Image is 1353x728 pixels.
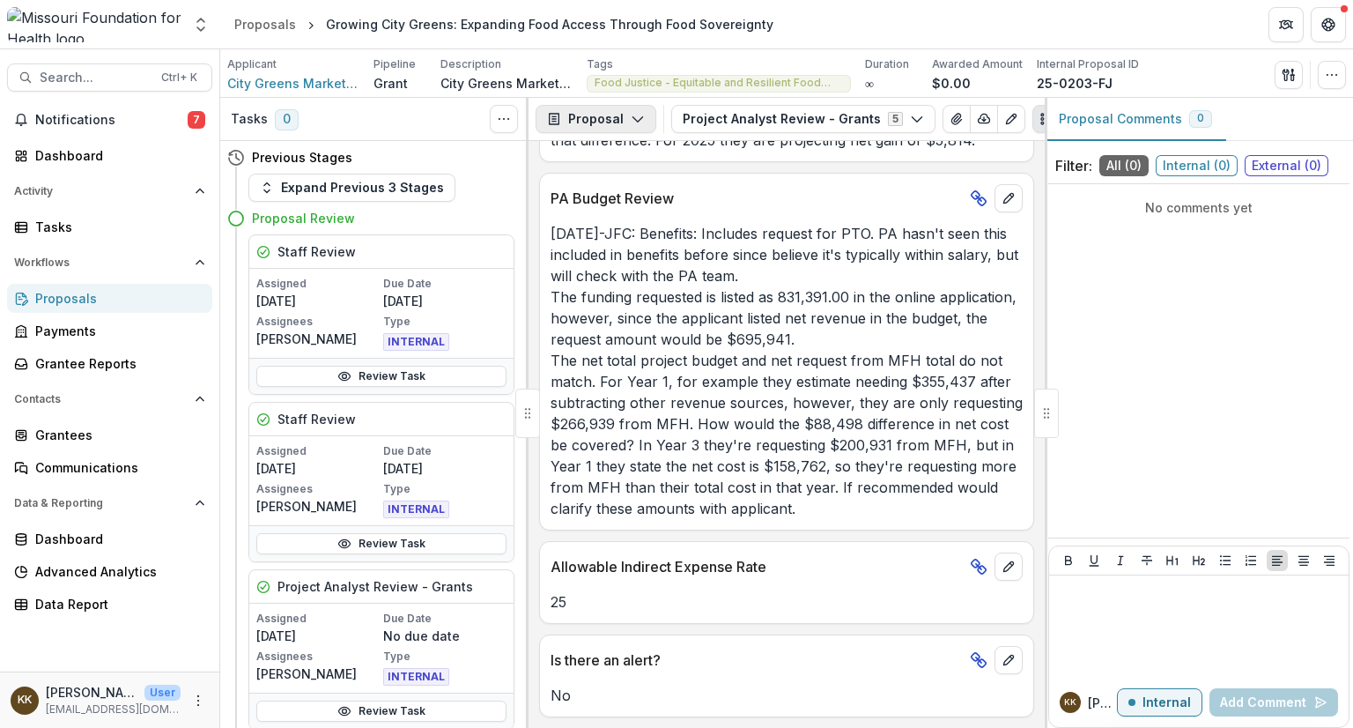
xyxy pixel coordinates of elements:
span: INTERNAL [383,501,449,518]
p: [EMAIL_ADDRESS][DOMAIN_NAME] [46,702,181,717]
button: Align Center [1293,550,1314,571]
div: Ctrl + K [158,68,201,87]
p: No due date [383,627,506,645]
button: Add Comment [1209,688,1338,717]
button: Strike [1136,550,1157,571]
span: Data & Reporting [14,497,188,509]
p: [DATE]-JFC: Benefits: Includes request for PTO. PA hasn't seen this included in benefits before s... [551,223,1023,519]
div: Proposals [234,15,296,33]
a: Dashboard [7,141,212,170]
p: Grant [373,74,408,93]
img: Missouri Foundation for Health logo [7,7,181,42]
p: Assigned [256,443,380,459]
p: User [144,685,181,701]
button: Open Workflows [7,249,212,277]
div: Dashboard [35,146,198,165]
p: PA Budget Review [551,188,963,209]
div: Proposals [35,289,198,308]
button: Toggle View Cancelled Tasks [490,105,518,133]
p: Awarded Amount [932,56,1023,72]
button: Ordered List [1240,550,1261,571]
a: Payments [7,316,212,345]
div: Tasks [35,218,198,236]
p: Allowable Indirect Expense Rate [551,556,963,577]
a: Review Task [256,366,506,387]
button: View Attached Files [943,105,971,133]
a: Data Report [7,590,212,619]
button: Open entity switcher [189,7,213,42]
p: No comments yet [1055,198,1342,217]
h4: Previous Stages [252,148,352,167]
p: [PERSON_NAME] [256,665,380,683]
p: [DATE] [256,627,380,645]
button: edit [994,184,1023,212]
button: Plaintext view [1032,105,1061,133]
button: Edit as form [997,105,1025,133]
a: Proposals [7,284,212,313]
p: [PERSON_NAME] [1088,694,1117,712]
p: Due Date [383,443,506,459]
nav: breadcrumb [227,11,780,37]
div: Payments [35,322,198,340]
button: Align Right [1319,550,1340,571]
span: 0 [1197,112,1204,124]
div: Dashboard [35,530,198,548]
p: [PERSON_NAME] [256,497,380,516]
button: More [188,690,209,711]
p: City Greens Market, a nonprofit grocery founded in [DATE], will expand into [GEOGRAPHIC_DATA], on... [440,74,573,93]
p: Type [383,649,506,665]
p: Description [440,56,501,72]
p: Assigned [256,276,380,292]
button: Proposal Comments [1045,98,1226,141]
button: Proposal [536,105,656,133]
span: City Greens Market, Inc [227,74,359,93]
span: 0 [275,109,299,130]
button: Open Contacts [7,385,212,413]
p: Internal Proposal ID [1037,56,1139,72]
div: Communications [35,458,198,477]
button: Italicize [1110,550,1131,571]
p: No [551,685,1023,706]
span: Contacts [14,393,188,405]
a: Grantee Reports [7,349,212,378]
span: INTERNAL [383,333,449,351]
button: edit [994,553,1023,581]
p: Tags [587,56,613,72]
h4: Proposal Review [252,209,355,227]
p: [PERSON_NAME] [46,683,137,702]
button: Bold [1058,550,1079,571]
p: Due Date [383,611,506,627]
button: Open Data & Reporting [7,489,212,517]
span: All ( 0 ) [1099,155,1149,176]
a: Review Task [256,701,506,722]
button: Internal [1117,688,1202,717]
p: Duration [865,56,909,72]
button: Underline [1083,550,1105,571]
button: Project Analyst Review - Grants5 [671,105,935,133]
p: $0.00 [932,74,971,93]
button: edit [994,646,1023,674]
h3: Tasks [231,112,268,127]
p: [DATE] [383,459,506,478]
h5: Project Analyst Review - Grants [277,577,473,596]
button: Align Left [1267,550,1288,571]
p: 25 [551,591,1023,613]
span: Workflows [14,256,188,269]
button: Bullet List [1215,550,1236,571]
p: [PERSON_NAME] [256,330,380,348]
span: Food Justice - Equitable and Resilient Food Systems [595,77,843,89]
p: Applicant [227,56,277,72]
div: Grantees [35,426,198,444]
div: Growing City Greens: Expanding Food Access Through Food Sovereignty [326,15,773,33]
button: Heading 1 [1162,550,1183,571]
span: Search... [40,71,151,85]
button: Open Activity [7,177,212,205]
a: Advanced Analytics [7,557,212,586]
p: 25-0203-FJ [1037,74,1113,93]
span: External ( 0 ) [1245,155,1328,176]
div: Data Report [35,595,198,613]
p: Assigned [256,611,380,627]
p: Assignees [256,314,380,330]
a: Review Task [256,533,506,554]
span: Notifications [35,113,188,128]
